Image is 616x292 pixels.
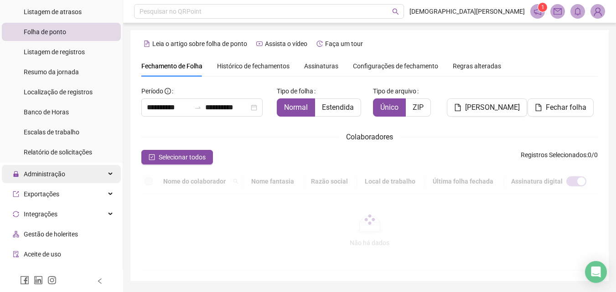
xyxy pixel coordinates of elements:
[256,41,263,47] span: youtube
[194,104,202,111] span: to
[97,278,103,284] span: left
[546,102,586,113] span: Fechar folha
[24,190,59,198] span: Exportações
[152,40,247,47] span: Leia o artigo sobre folha de ponto
[144,41,150,47] span: file-text
[591,5,605,18] img: 69351
[413,103,424,112] span: ZIP
[284,103,308,112] span: Normal
[528,98,594,117] button: Fechar folha
[538,3,547,12] sup: 1
[453,63,501,69] span: Regras alteradas
[24,48,85,56] span: Listagem de registros
[13,231,19,237] span: apartment
[277,86,313,96] span: Tipo de folha
[346,133,393,141] span: Colaboradores
[141,150,213,164] button: Selecionar todos
[521,150,598,164] span: : 0 / 0
[325,40,363,47] span: Faça um tour
[380,103,399,112] span: Único
[521,151,586,159] span: Registros Selecionados
[13,211,19,217] span: sync
[541,4,544,10] span: 1
[447,98,527,117] button: [PERSON_NAME]
[24,128,79,136] span: Escalas de trabalho
[13,191,19,197] span: export
[47,276,57,285] span: instagram
[409,6,525,16] span: [DEMOGRAPHIC_DATA][PERSON_NAME]
[265,40,307,47] span: Assista o vídeo
[392,8,399,15] span: search
[533,7,542,15] span: notification
[316,41,323,47] span: history
[535,104,542,111] span: file
[465,102,520,113] span: [PERSON_NAME]
[304,63,338,69] span: Assinaturas
[159,152,206,162] span: Selecionar todos
[24,251,61,258] span: Aceite de uso
[20,276,29,285] span: facebook
[13,171,19,177] span: lock
[24,88,93,96] span: Localização de registros
[454,104,461,111] span: file
[24,28,66,36] span: Folha de ponto
[217,62,290,70] span: Histórico de fechamentos
[24,170,65,178] span: Administração
[194,104,202,111] span: swap-right
[149,154,155,160] span: check-square
[24,108,69,116] span: Banco de Horas
[585,261,607,283] div: Open Intercom Messenger
[24,8,82,15] span: Listagem de atrasos
[322,103,354,112] span: Estendida
[24,231,78,238] span: Gestão de holerites
[24,149,92,156] span: Relatório de solicitações
[24,68,79,76] span: Resumo da jornada
[353,63,438,69] span: Configurações de fechamento
[13,251,19,257] span: audit
[141,62,202,70] span: Fechamento de Folha
[373,86,416,96] span: Tipo de arquivo
[554,7,562,15] span: mail
[165,88,171,94] span: info-circle
[24,210,57,218] span: Integrações
[141,87,163,95] span: Período
[34,276,43,285] span: linkedin
[574,7,582,15] span: bell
